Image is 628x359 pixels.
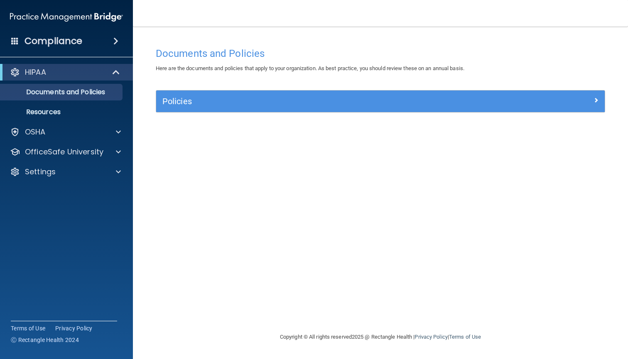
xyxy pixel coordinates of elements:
img: PMB logo [10,9,123,25]
p: Resources [5,108,119,116]
p: OfficeSafe University [25,147,103,157]
a: Settings [10,167,121,177]
a: OSHA [10,127,121,137]
h5: Policies [162,97,486,106]
h4: Compliance [25,35,82,47]
a: HIPAA [10,67,120,77]
span: Ⓒ Rectangle Health 2024 [11,336,79,344]
a: Terms of Use [449,334,481,340]
p: Settings [25,167,56,177]
div: Copyright © All rights reserved 2025 @ Rectangle Health | | [229,324,532,350]
p: Documents and Policies [5,88,119,96]
a: Privacy Policy [415,334,447,340]
a: Privacy Policy [55,324,93,332]
a: Policies [162,95,599,108]
a: Terms of Use [11,324,45,332]
a: OfficeSafe University [10,147,121,157]
p: OSHA [25,127,46,137]
span: Here are the documents and policies that apply to your organization. As best practice, you should... [156,65,464,71]
p: HIPAA [25,67,46,77]
h4: Documents and Policies [156,48,605,59]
